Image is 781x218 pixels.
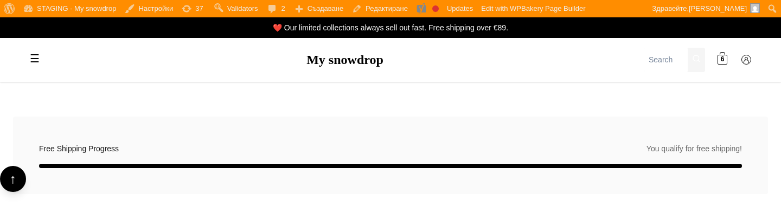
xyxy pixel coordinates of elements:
[721,55,725,65] span: 6
[646,143,742,155] span: You qualify for free shipping!
[689,4,747,12] span: [PERSON_NAME]
[712,49,733,71] a: 6
[306,53,383,67] a: My snowdrop
[39,143,119,155] span: Free Shipping Progress
[24,48,46,70] label: Toggle mobile menu
[432,5,439,12] div: Focus keyphrase not set
[644,48,688,72] input: Search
